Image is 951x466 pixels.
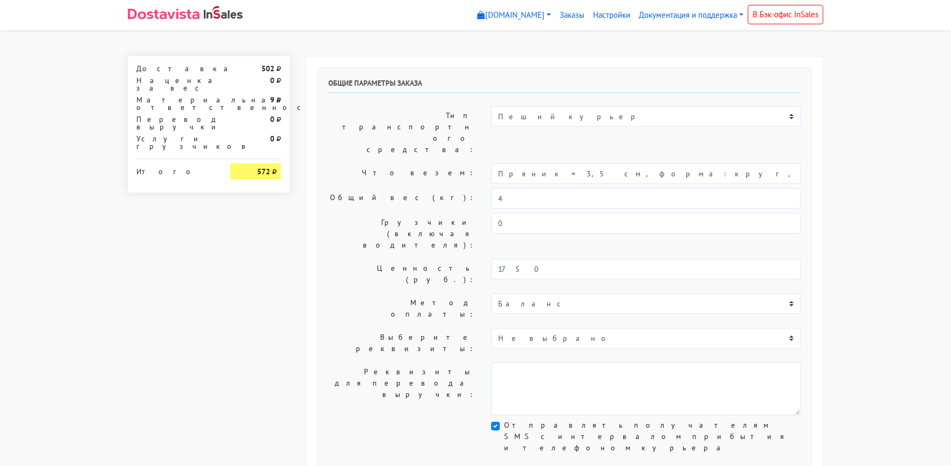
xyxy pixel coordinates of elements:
label: Отправлять получателям SMS с интервалом прибытия и телефоном курьера [504,420,801,454]
label: Общий вес (кг): [320,188,483,209]
label: Выберите реквизиты: [320,328,483,358]
strong: 502 [261,64,274,73]
label: Реквизиты для перевода выручки: [320,362,483,415]
div: Итого [136,163,214,175]
a: Документация и поддержка [635,5,748,26]
h6: Общие параметры заказа [328,79,801,93]
strong: 572 [257,167,270,176]
label: Тип транспортного средства: [320,106,483,159]
div: Услуги грузчиков [128,135,222,150]
div: Перевод выручки [128,115,222,131]
a: Заказы [555,5,589,26]
strong: 0 [270,76,274,85]
label: Что везем: [320,163,483,184]
label: Ценность (руб.): [320,259,483,289]
a: В Бэк-офис InSales [748,5,823,24]
div: Материальная ответственность [128,96,222,111]
label: Метод оплаты: [320,293,483,324]
img: InSales [204,6,243,19]
img: Dostavista - срочная курьерская служба доставки [128,9,199,19]
label: Грузчики (включая водителя): [320,213,483,255]
div: Доставка [128,65,222,72]
a: Настройки [589,5,635,26]
div: Наценка за вес [128,77,222,92]
a: [DOMAIN_NAME] [473,5,555,26]
strong: 9 [270,95,274,105]
strong: 0 [270,134,274,143]
strong: 0 [270,114,274,124]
